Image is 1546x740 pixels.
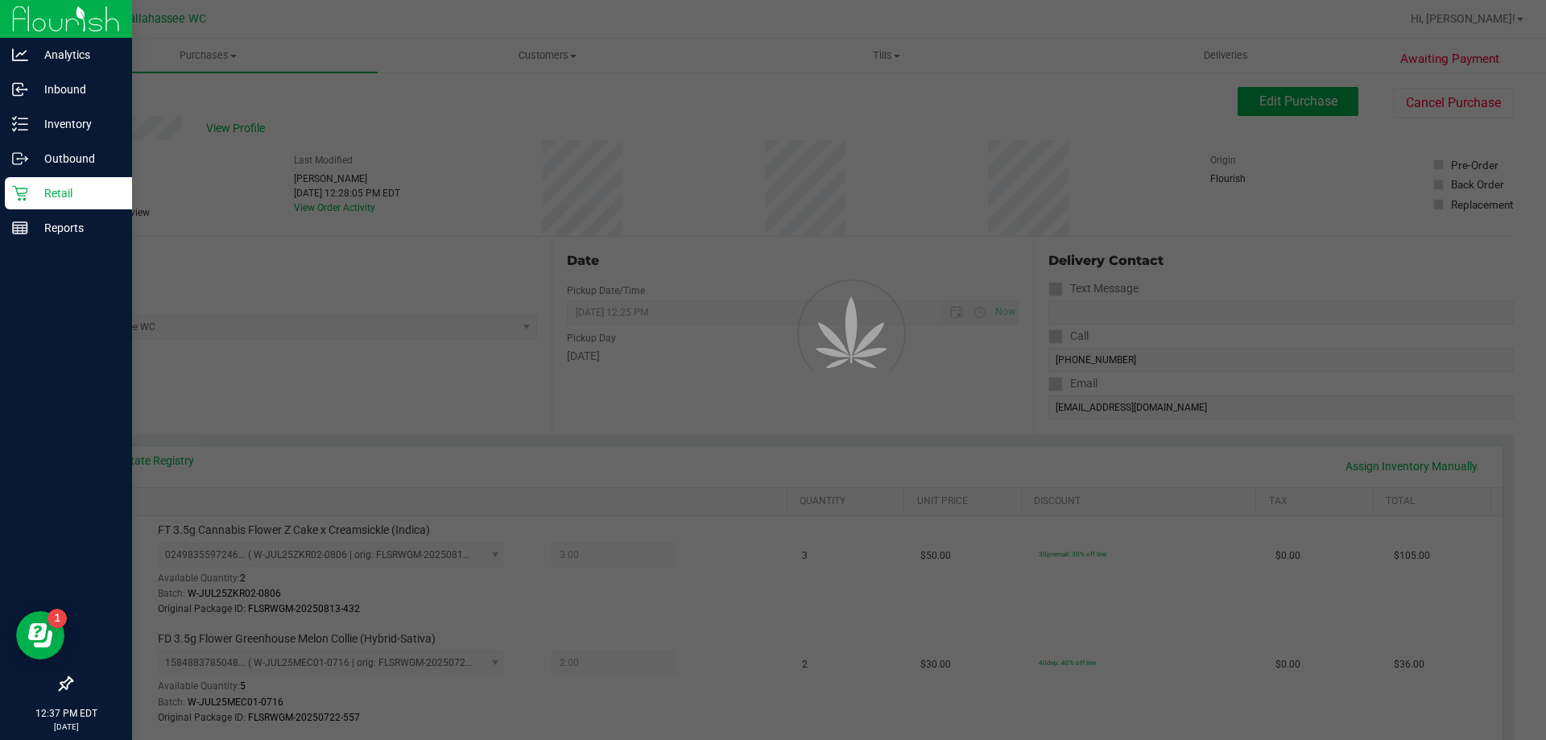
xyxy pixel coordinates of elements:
p: Analytics [28,45,125,64]
inline-svg: Analytics [12,47,28,63]
iframe: Resource center unread badge [48,609,67,628]
inline-svg: Retail [12,185,28,201]
p: 12:37 PM EDT [7,706,125,721]
p: Retail [28,184,125,203]
p: Inventory [28,114,125,134]
p: Inbound [28,80,125,99]
p: Reports [28,218,125,238]
iframe: Resource center [16,611,64,659]
inline-svg: Outbound [12,151,28,167]
inline-svg: Inventory [12,116,28,132]
p: Outbound [28,149,125,168]
p: [DATE] [7,721,125,733]
inline-svg: Inbound [12,81,28,97]
inline-svg: Reports [12,220,28,236]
